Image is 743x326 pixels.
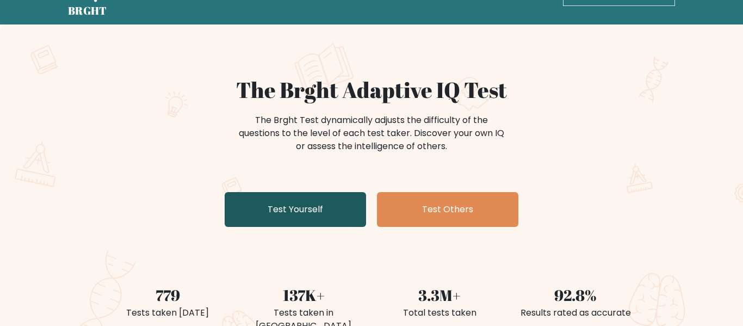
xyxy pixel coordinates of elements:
h5: BRGHT [68,4,107,17]
a: Test Others [377,192,518,227]
div: Total tests taken [378,306,501,319]
div: Results rated as accurate [514,306,637,319]
div: The Brght Test dynamically adjusts the difficulty of the questions to the level of each test take... [236,114,507,153]
div: 92.8% [514,284,637,306]
div: 3.3M+ [378,284,501,306]
div: Tests taken [DATE] [106,306,229,319]
div: 137K+ [242,284,365,306]
h1: The Brght Adaptive IQ Test [106,77,637,103]
div: 779 [106,284,229,306]
a: Test Yourself [225,192,366,227]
